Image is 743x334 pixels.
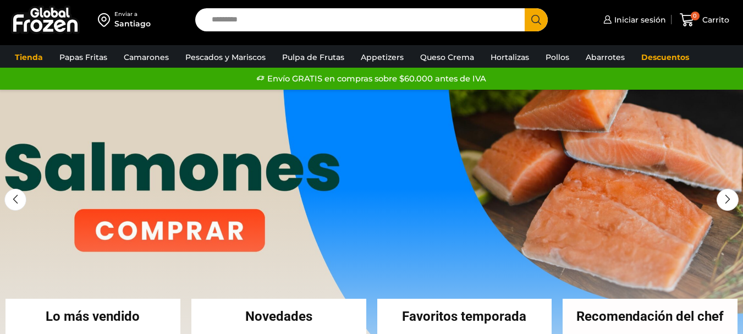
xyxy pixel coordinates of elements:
a: Camarones [118,47,174,68]
h2: Lo más vendido [5,310,180,323]
h2: Recomendación del chef [563,310,738,323]
a: Hortalizas [485,47,535,68]
a: Pulpa de Frutas [277,47,350,68]
a: Tienda [9,47,48,68]
div: Santiago [114,18,151,29]
h2: Favoritos temporada [377,310,552,323]
a: Abarrotes [580,47,630,68]
a: Pescados y Mariscos [180,47,271,68]
a: Queso Crema [415,47,480,68]
a: Pollos [540,47,575,68]
button: Search button [525,8,548,31]
span: Carrito [700,14,729,25]
a: Iniciar sesión [601,9,666,31]
a: Papas Fritas [54,47,113,68]
div: Next slide [717,189,739,211]
a: 0 Carrito [677,7,732,33]
span: Iniciar sesión [612,14,666,25]
h2: Novedades [191,310,366,323]
div: Previous slide [4,189,26,211]
span: 0 [691,12,700,20]
div: Enviar a [114,10,151,18]
a: Appetizers [355,47,409,68]
a: Descuentos [636,47,695,68]
img: address-field-icon.svg [98,10,114,29]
